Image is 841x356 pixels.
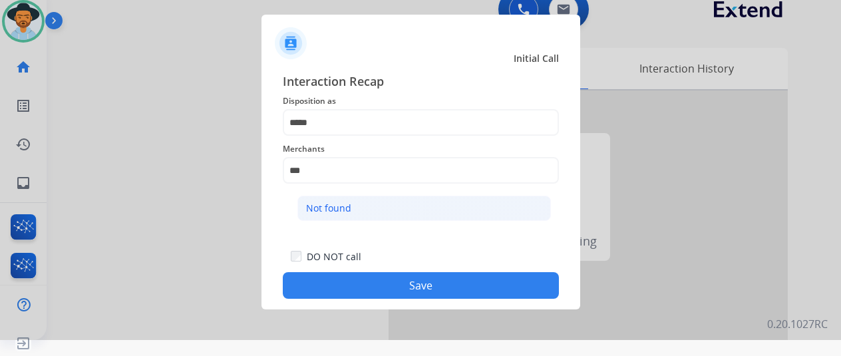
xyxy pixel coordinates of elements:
[307,250,361,264] label: DO NOT call
[283,93,559,109] span: Disposition as
[283,72,559,93] span: Interaction Recap
[283,272,559,299] button: Save
[275,27,307,59] img: contactIcon
[514,52,559,65] span: Initial Call
[767,316,828,332] p: 0.20.1027RC
[283,141,559,157] span: Merchants
[306,202,351,215] div: Not found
